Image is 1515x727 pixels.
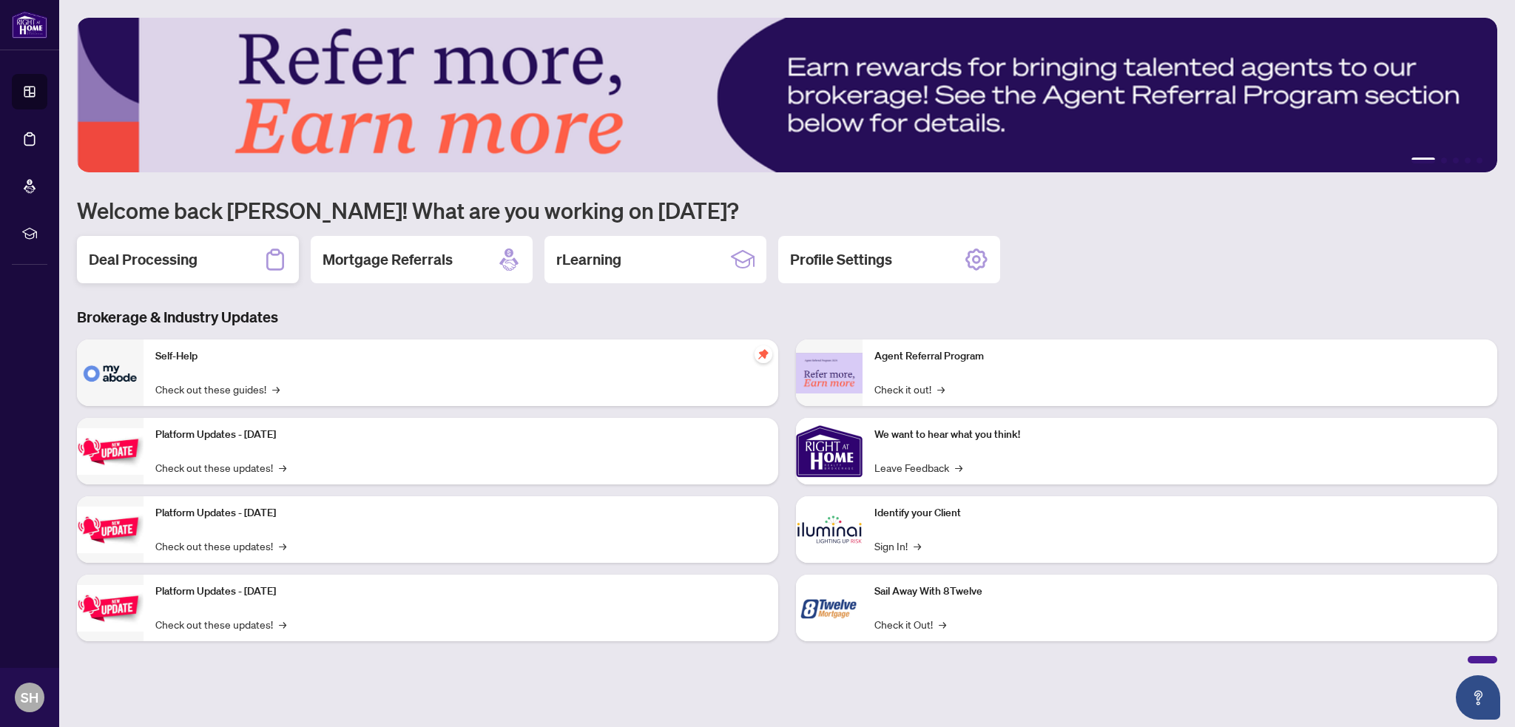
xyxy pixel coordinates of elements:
[955,459,962,476] span: →
[155,427,766,443] p: Platform Updates - [DATE]
[796,575,863,641] img: Sail Away With 8Twelve
[796,353,863,393] img: Agent Referral Program
[279,538,286,554] span: →
[1441,158,1447,163] button: 2
[1456,675,1500,720] button: Open asap
[796,418,863,484] img: We want to hear what you think!
[155,348,766,365] p: Self-Help
[914,538,921,554] span: →
[89,249,198,270] h2: Deal Processing
[874,459,962,476] a: Leave Feedback→
[874,584,1485,600] p: Sail Away With 8Twelve
[874,538,921,554] a: Sign In!→
[790,249,892,270] h2: Profile Settings
[556,249,621,270] h2: rLearning
[77,428,144,475] img: Platform Updates - July 21, 2025
[323,249,453,270] h2: Mortgage Referrals
[796,496,863,563] img: Identify your Client
[21,687,38,708] span: SH
[937,381,945,397] span: →
[77,18,1497,172] img: Slide 0
[155,381,280,397] a: Check out these guides!→
[939,616,946,632] span: →
[77,507,144,553] img: Platform Updates - July 8, 2025
[77,339,144,406] img: Self-Help
[874,616,946,632] a: Check it Out!→
[1411,158,1435,163] button: 1
[155,584,766,600] p: Platform Updates - [DATE]
[279,616,286,632] span: →
[1453,158,1459,163] button: 3
[874,348,1485,365] p: Agent Referral Program
[272,381,280,397] span: →
[279,459,286,476] span: →
[1477,158,1482,163] button: 5
[155,459,286,476] a: Check out these updates!→
[874,505,1485,521] p: Identify your Client
[755,345,772,363] span: pushpin
[874,381,945,397] a: Check it out!→
[155,505,766,521] p: Platform Updates - [DATE]
[155,616,286,632] a: Check out these updates!→
[12,11,47,38] img: logo
[77,196,1497,224] h1: Welcome back [PERSON_NAME]! What are you working on [DATE]?
[1465,158,1471,163] button: 4
[77,585,144,632] img: Platform Updates - June 23, 2025
[155,538,286,554] a: Check out these updates!→
[77,307,1497,328] h3: Brokerage & Industry Updates
[874,427,1485,443] p: We want to hear what you think!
